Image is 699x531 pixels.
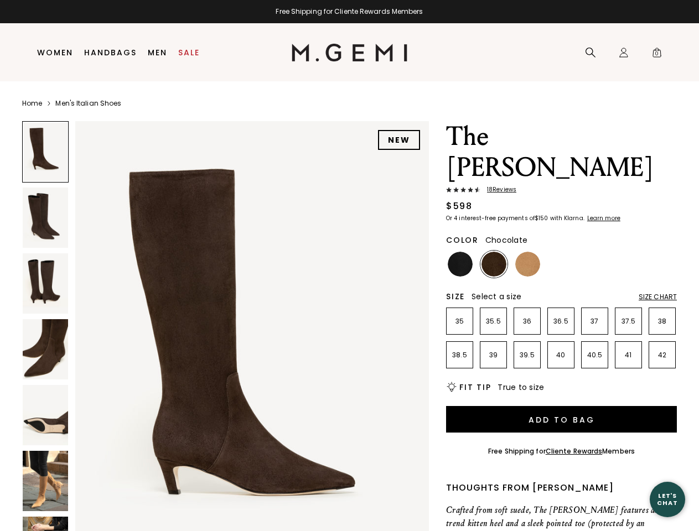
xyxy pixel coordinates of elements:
klarna-placement-style-cta: Learn more [587,214,620,222]
img: The Tina [23,319,68,379]
p: 40 [548,351,574,360]
img: The Tina [23,385,68,445]
a: Men's Italian Shoes [55,99,121,108]
a: Cliente Rewards [546,446,603,456]
p: 37.5 [615,317,641,326]
img: The Tina [23,451,68,511]
span: 18 Review s [480,186,516,193]
span: Chocolate [485,235,527,246]
img: Black [448,252,473,277]
h2: Size [446,292,465,301]
div: Size Chart [639,293,677,301]
img: Biscuit [515,252,540,277]
button: Add to Bag [446,406,677,433]
div: Thoughts from [PERSON_NAME] [446,481,677,494]
img: The Tina [23,253,68,314]
h2: Color [446,236,479,244]
img: The Tina [23,188,68,248]
a: Men [148,48,167,57]
p: 41 [615,351,641,360]
span: True to size [498,382,544,393]
p: 39.5 [514,351,540,360]
p: 35.5 [480,317,506,326]
klarna-placement-style-amount: $150 [535,214,548,222]
klarna-placement-style-body: with Klarna [550,214,586,222]
a: Learn more [586,215,620,222]
h2: Fit Tip [459,383,491,392]
h1: The [PERSON_NAME] [446,121,677,183]
img: M.Gemi [292,44,407,61]
p: 36.5 [548,317,574,326]
span: Select a size [472,291,521,302]
a: Sale [178,48,200,57]
p: 39 [480,351,506,360]
a: Home [22,99,42,108]
div: Let's Chat [650,492,685,506]
p: 36 [514,317,540,326]
span: 0 [651,49,662,60]
p: 42 [649,351,675,360]
p: 40.5 [582,351,608,360]
div: $598 [446,200,472,213]
img: Chocolate [481,252,506,277]
div: Free Shipping for Members [488,447,635,456]
p: 37 [582,317,608,326]
p: 38 [649,317,675,326]
p: 38.5 [447,351,473,360]
p: 35 [447,317,473,326]
a: Women [37,48,73,57]
a: 18Reviews [446,186,677,195]
a: Handbags [84,48,137,57]
div: NEW [378,130,420,150]
klarna-placement-style-body: Or 4 interest-free payments of [446,214,535,222]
